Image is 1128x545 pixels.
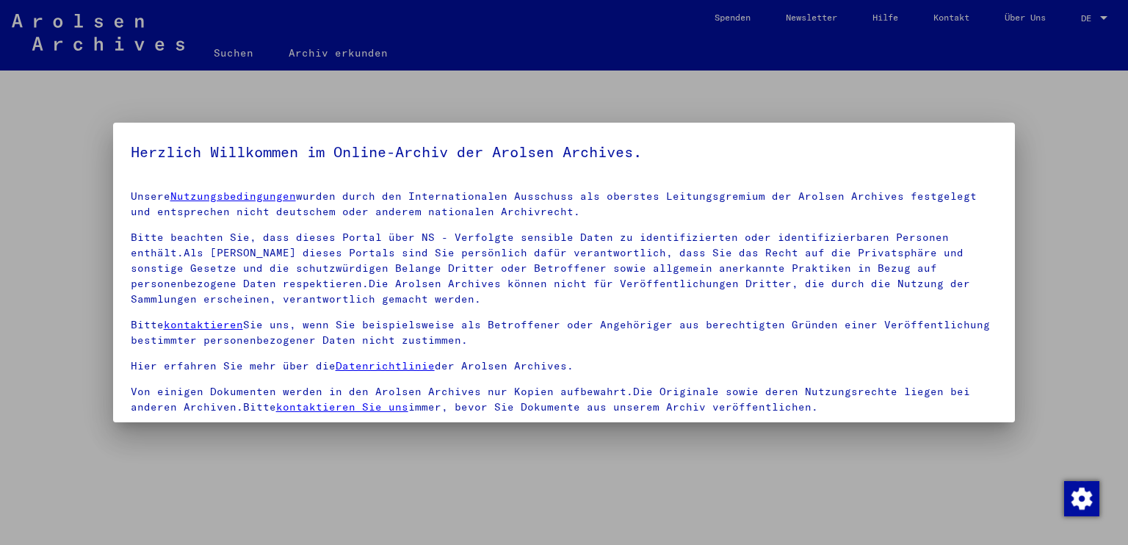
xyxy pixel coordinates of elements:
a: Datenrichtlinie [336,359,435,372]
a: kontaktieren [164,318,243,331]
a: kontaktieren Sie uns [276,400,408,414]
p: Unsere wurden durch den Internationalen Ausschuss als oberstes Leitungsgremium der Arolsen Archiv... [131,189,998,220]
h5: Herzlich Willkommen im Online-Archiv der Arolsen Archives. [131,140,998,164]
p: Von einigen Dokumenten werden in den Arolsen Archives nur Kopien aufbewahrt.Die Originale sowie d... [131,384,998,415]
p: Hier erfahren Sie mehr über die der Arolsen Archives. [131,358,998,374]
p: Bitte beachten Sie, dass dieses Portal über NS - Verfolgte sensible Daten zu identifizierten oder... [131,230,998,307]
div: Zustimmung ändern [1063,480,1099,516]
a: Nutzungsbedingungen [170,190,296,203]
p: Bitte Sie uns, wenn Sie beispielsweise als Betroffener oder Angehöriger aus berechtigten Gründen ... [131,317,998,348]
img: Zustimmung ändern [1064,481,1099,516]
